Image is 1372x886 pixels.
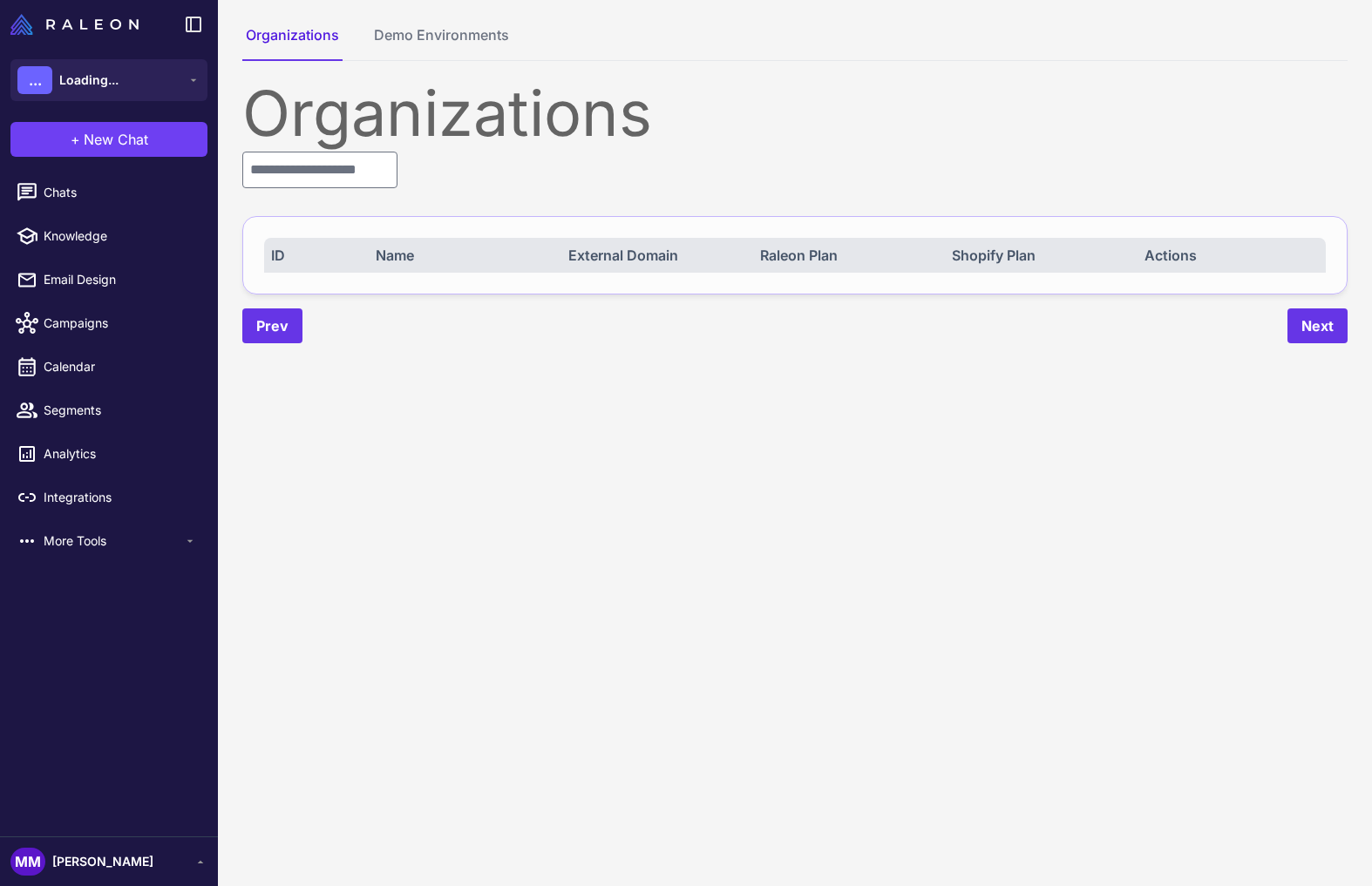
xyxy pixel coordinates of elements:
a: Integrations [7,479,211,516]
img: Raleon Logo [10,14,139,35]
span: New Chat [84,129,148,150]
span: Integrations [44,488,197,507]
span: Chats [44,183,197,202]
span: Knowledge [44,227,197,246]
span: Email Design [44,270,197,289]
a: Campaigns [7,305,211,342]
div: Actions [1144,245,1319,266]
a: Raleon Logo [10,14,146,35]
button: Prev [242,308,302,343]
div: Organizations [242,82,1348,145]
span: Analytics [44,444,197,463]
div: Name [376,245,550,266]
a: Calendar [7,348,211,385]
span: [PERSON_NAME] [52,852,153,871]
a: Segments [7,392,211,429]
a: Knowledge [7,218,211,254]
span: Campaigns [44,314,197,333]
a: Chats [7,174,211,211]
div: ID [271,245,358,266]
span: + [71,129,80,150]
span: Calendar [44,357,197,376]
button: +New Chat [10,122,207,157]
div: MM [10,848,45,876]
a: Email Design [7,261,211,298]
span: Loading... [59,71,119,90]
div: External Domain [568,245,743,266]
button: Demo Environments [370,24,513,61]
button: Next [1287,308,1348,343]
span: Segments [44,401,197,420]
div: Raleon Plan [760,245,934,266]
div: ... [17,66,52,94]
div: Shopify Plan [952,245,1126,266]
button: Organizations [242,24,343,61]
a: Analytics [7,436,211,472]
span: More Tools [44,531,183,551]
button: ...Loading... [10,59,207,101]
